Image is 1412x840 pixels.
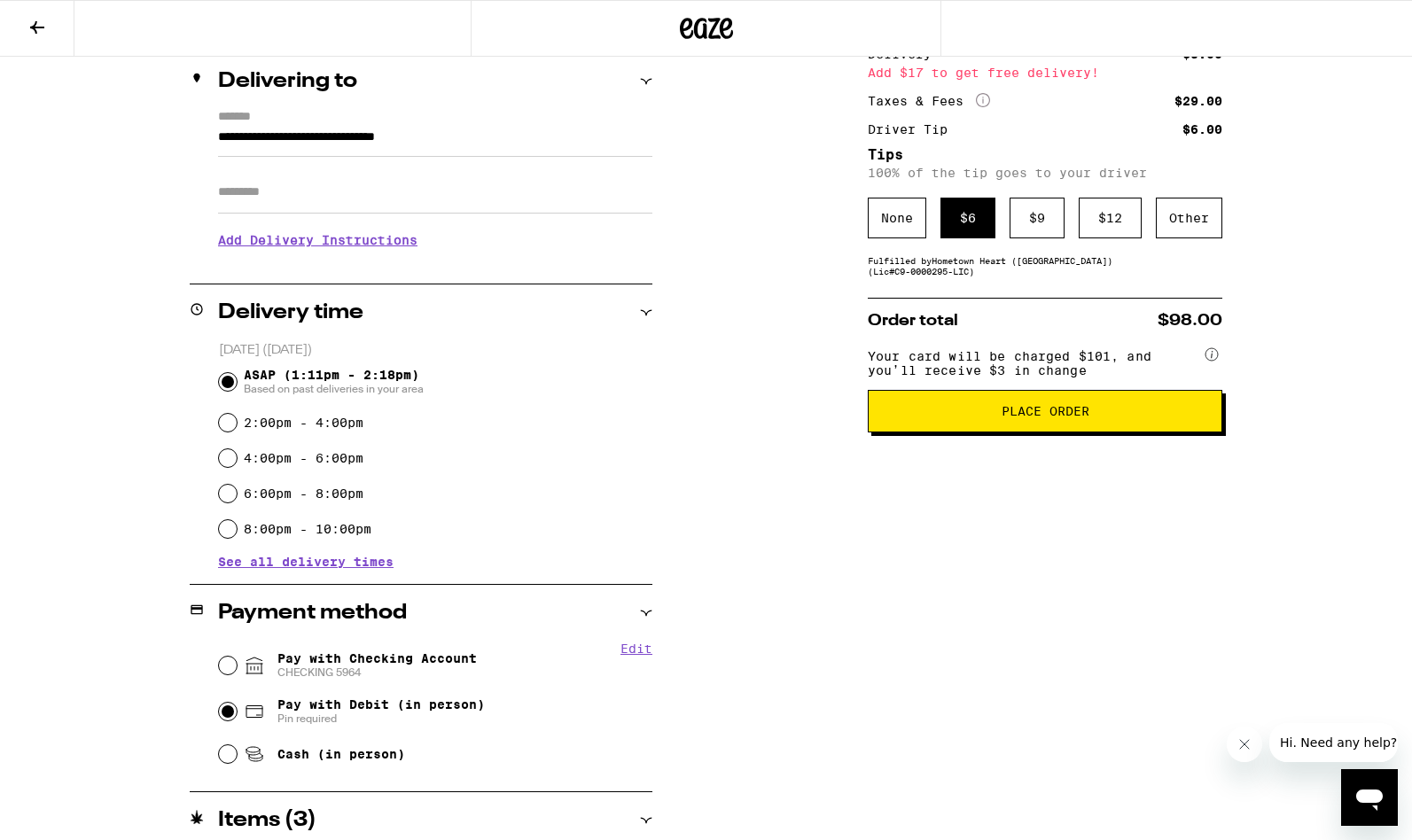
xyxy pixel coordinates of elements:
label: 8:00pm - 10:00pm [244,522,371,536]
div: Other [1156,198,1222,238]
span: Based on past deliveries in your area [244,382,424,396]
p: We'll contact you at [PHONE_NUMBER] when we arrive [218,261,652,275]
div: $6.00 [1182,123,1222,136]
span: $98.00 [1158,313,1222,329]
button: Edit [620,642,652,656]
h2: Delivering to [218,71,357,92]
span: Pay with Checking Account [277,651,477,680]
h3: Add Delivery Instructions [218,220,652,261]
h2: Payment method [218,603,407,624]
div: $ 12 [1079,198,1142,238]
div: Fulfilled by Hometown Heart ([GEOGRAPHIC_DATA]) (Lic# C9-0000295-LIC ) [868,255,1222,276]
span: Cash (in person) [277,747,405,761]
h5: Tips [868,148,1222,162]
label: 2:00pm - 4:00pm [244,416,363,430]
span: Order total [868,313,958,329]
h2: Items ( 3 ) [218,810,316,831]
div: $ 9 [1010,198,1065,238]
button: See all delivery times [218,556,394,568]
div: Add $17 to get free delivery! [868,66,1222,79]
label: 4:00pm - 6:00pm [244,451,363,465]
span: Pin required [277,712,485,726]
div: Delivery [868,48,944,60]
p: [DATE] ([DATE]) [219,342,652,359]
div: Driver Tip [868,123,960,136]
div: None [868,198,926,238]
span: Place Order [1002,405,1089,417]
div: $29.00 [1174,95,1222,107]
p: 100% of the tip goes to your driver [868,166,1222,180]
div: $ 6 [940,198,995,238]
div: Taxes & Fees [868,93,990,109]
div: $5.00 [1182,48,1222,60]
span: Pay with Debit (in person) [277,697,485,712]
h2: Delivery time [218,302,363,323]
label: 6:00pm - 8:00pm [244,486,363,501]
span: Your card will be charged $101, and you’ll receive $3 in change [868,343,1201,377]
iframe: Button to launch messaging window [1341,769,1398,826]
iframe: Close message [1227,727,1262,762]
span: ASAP (1:11pm - 2:18pm) [244,368,424,396]
button: Place Order [868,390,1222,432]
iframe: Message from company [1269,723,1398,762]
span: CHECKING 5964 [277,665,477,680]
